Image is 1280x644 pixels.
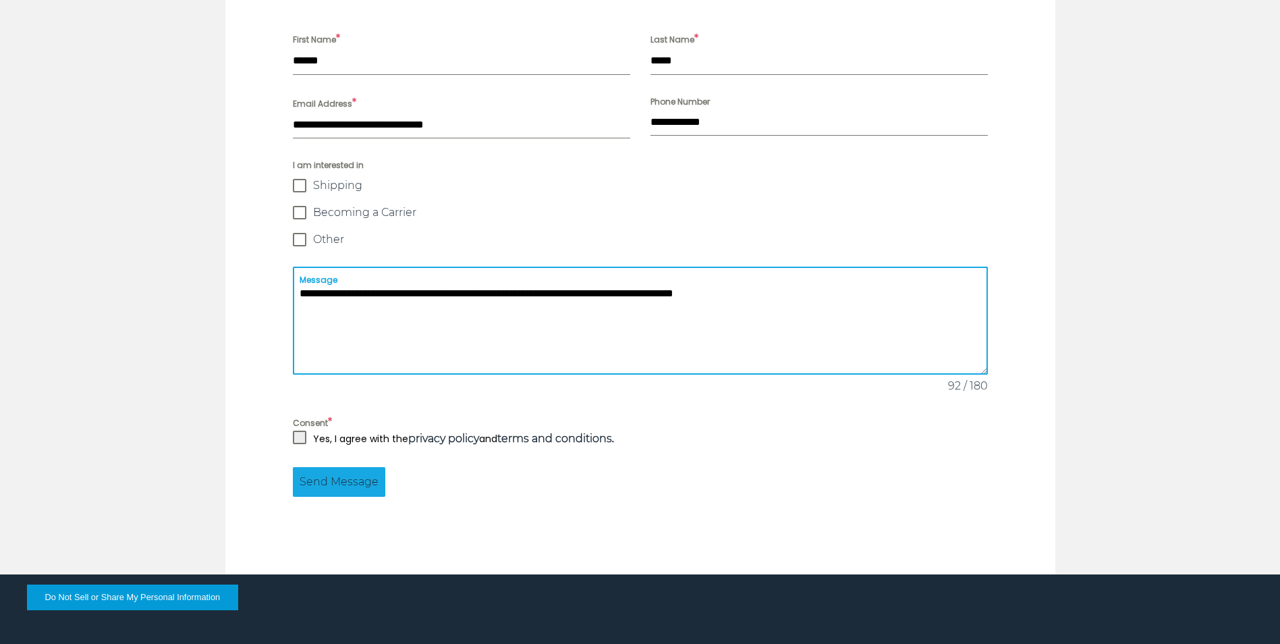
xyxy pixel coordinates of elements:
a: privacy policy [408,432,479,445]
button: Send Message [293,467,385,497]
p: Yes, I agree with the and [313,431,614,447]
span: Send Message [300,474,379,490]
strong: . [497,432,614,446]
span: I am interested in [293,159,988,172]
label: Shipping [293,179,988,192]
label: Other [293,233,988,246]
label: Becoming a Carrier [293,206,988,219]
span: Other [313,233,344,246]
button: Do Not Sell or Share My Personal Information [27,585,238,610]
span: Shipping [313,179,362,192]
a: terms and conditions [497,432,612,445]
span: Becoming a Carrier [313,206,416,219]
label: Consent [293,414,988,431]
span: 92 / 180 [948,378,988,394]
